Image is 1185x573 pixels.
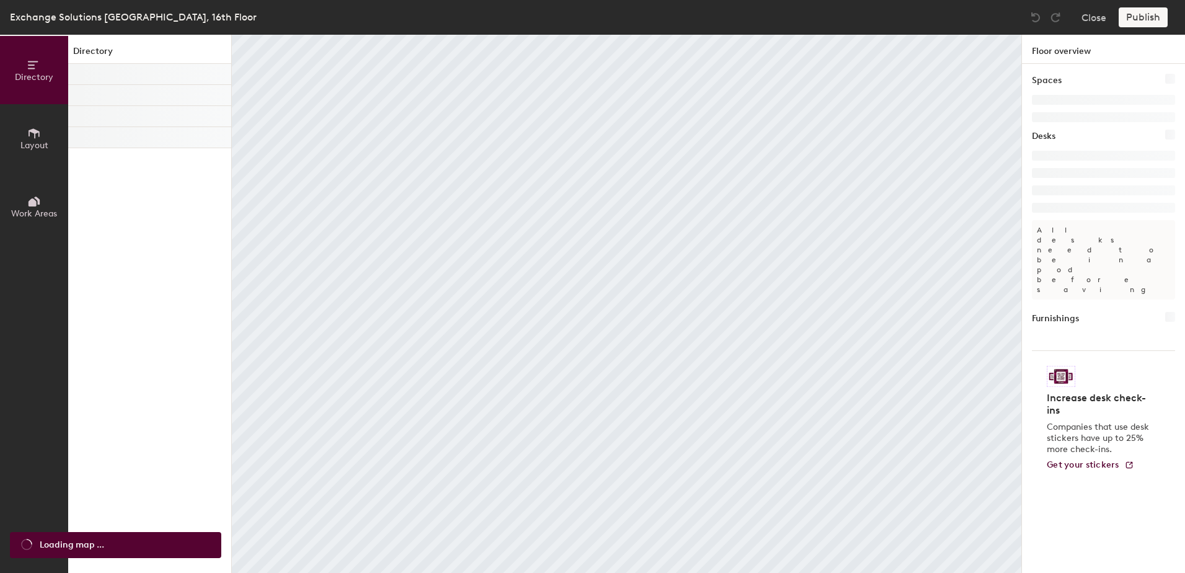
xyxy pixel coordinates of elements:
span: Get your stickers [1047,460,1119,470]
h1: Floor overview [1022,35,1185,64]
span: Layout [20,140,48,151]
p: Companies that use desk stickers have up to 25% more check-ins. [1047,422,1153,455]
h1: Directory [68,45,231,64]
h4: Increase desk check-ins [1047,392,1153,417]
h1: Furnishings [1032,312,1079,326]
span: Loading map ... [40,538,104,552]
a: Get your stickers [1047,460,1134,471]
span: Work Areas [11,208,57,219]
span: Directory [15,72,53,82]
button: Close [1081,7,1106,27]
h1: Desks [1032,130,1055,143]
p: All desks need to be in a pod before saving [1032,220,1175,300]
div: Exchange Solutions [GEOGRAPHIC_DATA], 16th Floor [10,9,257,25]
h1: Spaces [1032,74,1062,87]
img: Undo [1029,11,1042,24]
img: Redo [1049,11,1062,24]
canvas: Map [232,35,1021,573]
img: Sticker logo [1047,366,1075,387]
